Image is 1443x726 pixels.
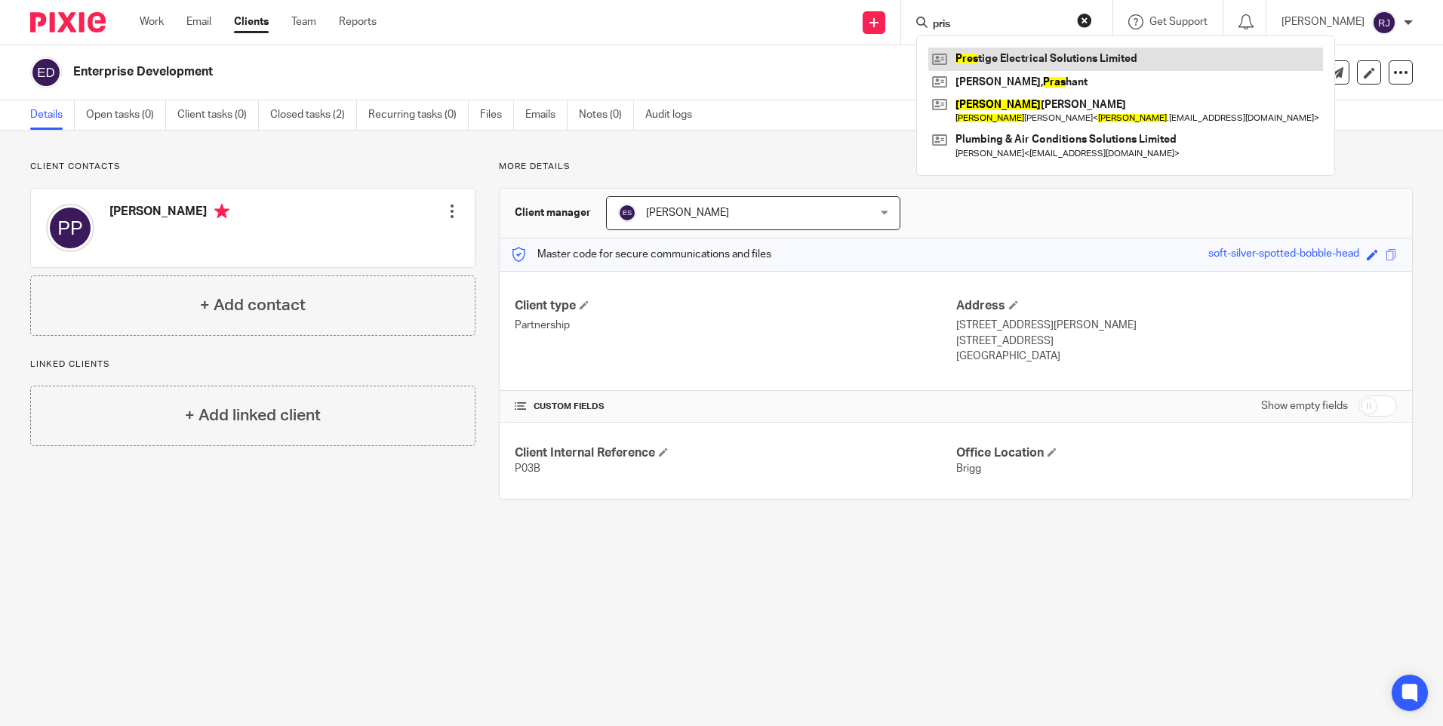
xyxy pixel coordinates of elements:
[618,204,636,222] img: svg%3E
[1149,17,1208,27] span: Get Support
[499,161,1413,173] p: More details
[200,294,306,317] h4: + Add contact
[30,12,106,32] img: Pixie
[270,100,357,130] a: Closed tasks (2)
[956,463,981,474] span: Brigg
[1208,246,1359,263] div: soft-silver-spotted-bobble-head
[177,100,259,130] a: Client tasks (0)
[515,445,955,461] h4: Client Internal Reference
[515,401,955,413] h4: CUSTOM FIELDS
[46,204,94,252] img: svg%3E
[515,463,540,474] span: P03B
[956,334,1397,349] p: [STREET_ADDRESS]
[515,298,955,314] h4: Client type
[480,100,514,130] a: Files
[30,161,475,173] p: Client contacts
[515,318,955,333] p: Partnership
[73,64,980,80] h2: Enterprise Development
[30,358,475,371] p: Linked clients
[86,100,166,130] a: Open tasks (0)
[956,318,1397,333] p: [STREET_ADDRESS][PERSON_NAME]
[646,208,729,218] span: [PERSON_NAME]
[339,14,377,29] a: Reports
[186,14,211,29] a: Email
[1261,398,1348,414] label: Show empty fields
[645,100,703,130] a: Audit logs
[185,404,321,427] h4: + Add linked client
[30,100,75,130] a: Details
[1281,14,1365,29] p: [PERSON_NAME]
[956,298,1397,314] h4: Address
[234,14,269,29] a: Clients
[291,14,316,29] a: Team
[525,100,568,130] a: Emails
[956,445,1397,461] h4: Office Location
[511,247,771,262] p: Master code for secure communications and files
[1077,13,1092,28] button: Clear
[109,204,229,223] h4: [PERSON_NAME]
[30,57,62,88] img: svg%3E
[368,100,469,130] a: Recurring tasks (0)
[214,204,229,219] i: Primary
[140,14,164,29] a: Work
[956,349,1397,364] p: [GEOGRAPHIC_DATA]
[1372,11,1396,35] img: svg%3E
[515,205,591,220] h3: Client manager
[579,100,634,130] a: Notes (0)
[931,18,1067,32] input: Search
